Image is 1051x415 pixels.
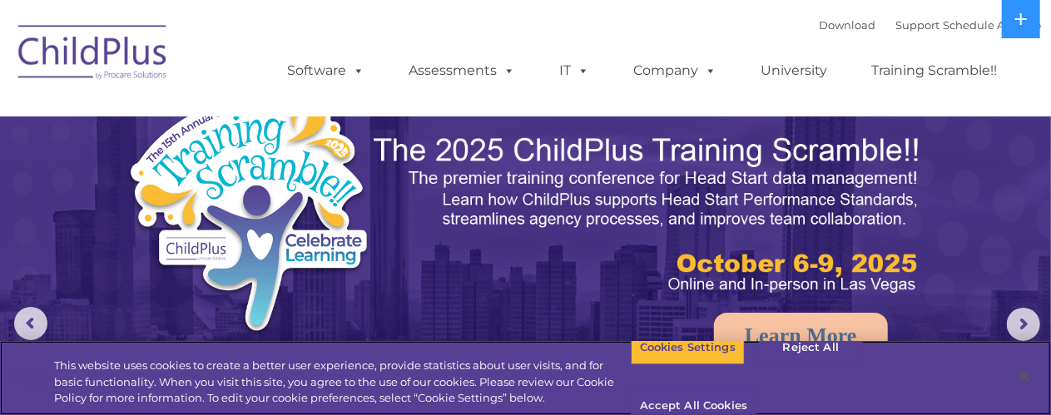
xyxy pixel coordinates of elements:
a: University [745,54,845,87]
a: Learn More [714,313,888,359]
div: This website uses cookies to create a better user experience, provide statistics about user visit... [54,358,631,407]
button: Cookies Settings [631,330,745,365]
span: Last name [231,110,282,122]
button: Close [1006,358,1043,395]
button: Reject All [759,330,863,365]
a: Support [896,18,940,32]
a: Software [271,54,382,87]
font: | [820,18,1042,32]
img: ChildPlus by Procare Solutions [10,13,176,96]
a: IT [543,54,607,87]
a: Assessments [393,54,533,87]
a: Download [820,18,876,32]
span: Phone number [231,178,302,190]
a: Company [617,54,734,87]
a: Schedule A Demo [944,18,1042,32]
a: Training Scramble!! [855,54,1014,87]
